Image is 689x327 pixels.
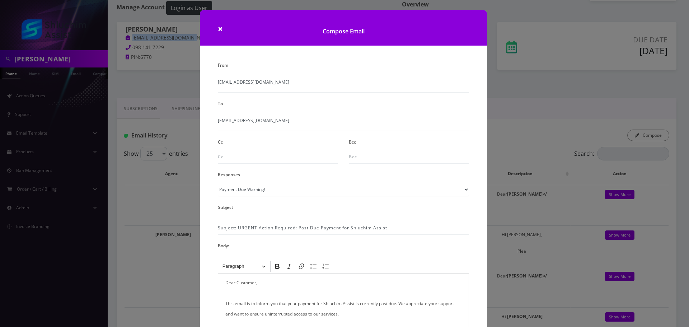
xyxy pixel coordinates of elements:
span: [EMAIL_ADDRESS][DOMAIN_NAME] [218,117,469,131]
div: Editor toolbar [218,260,469,273]
label: Subject [218,202,233,212]
label: Cc [218,137,223,147]
label: Bcc [349,137,356,147]
button: Close [218,24,223,33]
h1: Compose Email [200,10,487,46]
label: To [218,98,223,109]
span: × [218,23,223,34]
label: Responses [218,169,240,180]
button: Paragraph, Heading [219,261,269,272]
label: Body:- [218,240,230,251]
input: Cc [218,150,338,164]
label: From [218,60,228,70]
input: Subject [218,221,469,235]
span: [EMAIL_ADDRESS][DOMAIN_NAME] [218,79,469,93]
span: Paragraph [222,262,260,271]
input: Bcc [349,150,469,164]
